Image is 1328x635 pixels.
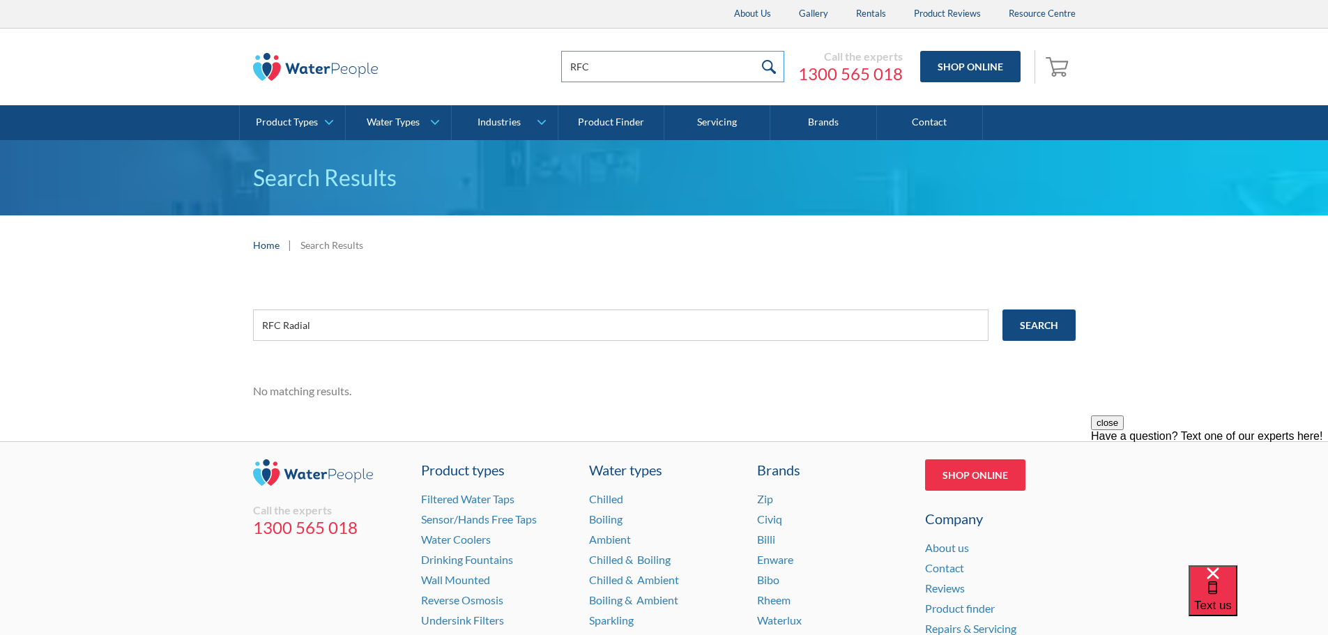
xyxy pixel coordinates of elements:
a: Repairs & Servicing [925,622,1016,635]
h1: Search Results [253,161,1076,194]
input: Search [1002,309,1076,341]
a: Chilled & Ambient [589,573,679,586]
div: No matching results. [253,383,1076,399]
a: Water types [589,459,740,480]
div: Search Results [300,238,363,252]
a: Boiling [589,512,623,526]
a: Billi [757,533,775,546]
a: Reverse Osmosis [421,593,503,606]
a: About us [925,541,969,554]
a: Shop Online [925,459,1025,491]
a: Chilled & Boiling [589,553,671,566]
div: Call the experts [798,49,903,63]
iframe: podium webchat widget bubble [1189,565,1328,635]
a: Ambient [589,533,631,546]
img: The Water People [253,53,379,81]
a: Brands [770,105,876,140]
a: Filtered Water Taps [421,492,514,505]
a: Boiling & Ambient [589,593,678,606]
a: Waterlux [757,613,802,627]
a: Enware [757,553,793,566]
a: Wall Mounted [421,573,490,586]
a: Drinking Fountains [421,553,513,566]
a: Sparkling [589,613,634,627]
a: Water Types [346,105,451,140]
a: Sensor/Hands Free Taps [421,512,537,526]
a: Shop Online [920,51,1021,82]
a: Zip [757,492,773,505]
a: Chilled [589,492,623,505]
a: 1300 565 018 [253,517,404,538]
div: Brands [757,459,908,480]
a: Contact [877,105,983,140]
div: Product Types [256,116,318,128]
input: Search products [561,51,784,82]
a: Civiq [757,512,782,526]
a: Home [253,238,280,252]
a: 1300 565 018 [798,63,903,84]
a: Undersink Filters [421,613,504,627]
a: Product finder [925,602,995,615]
a: Product Finder [558,105,664,140]
a: Open empty cart [1042,50,1076,84]
a: Water Coolers [421,533,491,546]
a: Product Types [240,105,345,140]
a: Reviews [925,581,965,595]
div: Industries [478,116,521,128]
div: Call the experts [253,503,404,517]
a: Product types [421,459,572,480]
a: Servicing [664,105,770,140]
a: Contact [925,561,964,574]
iframe: podium webchat widget prompt [1091,415,1328,583]
a: Bibo [757,573,779,586]
div: | [287,236,293,253]
img: shopping cart [1046,55,1072,77]
input: e.g. chilled water cooler [253,309,989,341]
div: Company [925,508,1076,529]
a: Industries [452,105,557,140]
div: Water Types [367,116,420,128]
a: Rheem [757,593,791,606]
